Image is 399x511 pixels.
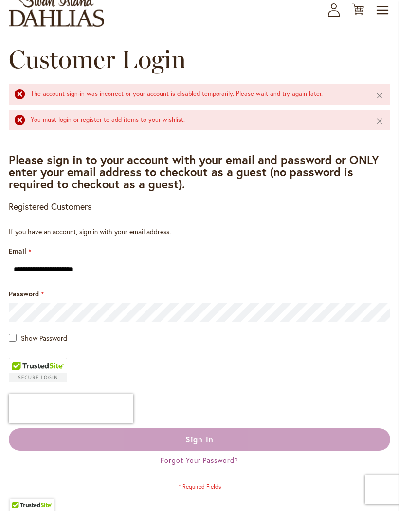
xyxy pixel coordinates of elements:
[9,152,379,192] strong: Please sign in to your account with your email and password or ONLY enter your email address to c...
[9,358,67,382] div: TrustedSite Certified
[9,201,91,212] strong: Registered Customers
[9,394,133,423] iframe: reCAPTCHA
[9,246,26,255] span: Email
[9,44,186,74] span: Customer Login
[21,333,67,343] span: Show Password
[31,115,361,125] div: You must login or register to add items to your wishlist.
[9,227,390,237] div: If you have an account, sign in with your email address.
[9,289,39,298] span: Password
[7,476,35,504] iframe: Launch Accessibility Center
[161,456,238,465] a: Forgot Your Password?
[31,90,361,99] div: The account sign-in was incorrect or your account is disabled temporarily. Please wait and try ag...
